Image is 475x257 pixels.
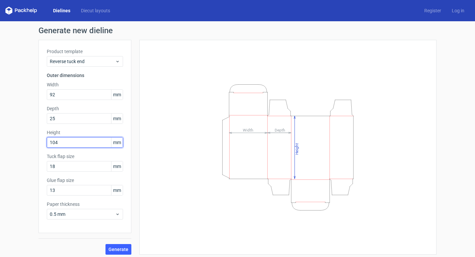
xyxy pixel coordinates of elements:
[105,244,131,255] button: Generate
[76,7,115,14] a: Diecut layouts
[111,114,123,124] span: mm
[295,143,299,154] tspan: Height
[419,7,446,14] a: Register
[50,211,115,217] span: 0.5 mm
[111,161,123,171] span: mm
[47,72,123,79] h3: Outer dimensions
[108,247,128,252] span: Generate
[48,7,76,14] a: Dielines
[446,7,470,14] a: Log in
[38,27,437,35] h1: Generate new dieline
[111,90,123,100] span: mm
[47,153,123,160] label: Tuck flap size
[111,185,123,195] span: mm
[275,128,285,132] tspan: Depth
[243,128,253,132] tspan: Width
[47,177,123,184] label: Glue flap size
[50,58,115,65] span: Reverse tuck end
[111,137,123,147] span: mm
[47,105,123,112] label: Depth
[47,201,123,208] label: Paper thickness
[47,129,123,136] label: Height
[47,48,123,55] label: Product template
[47,81,123,88] label: Width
